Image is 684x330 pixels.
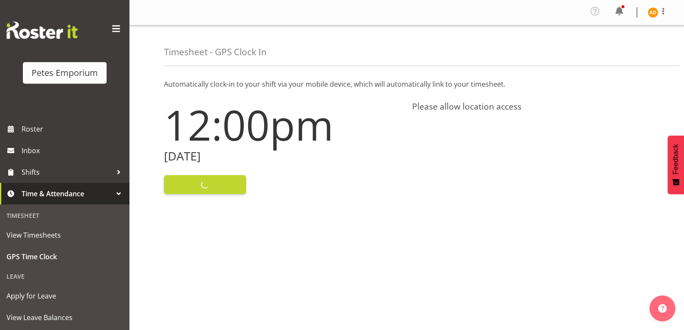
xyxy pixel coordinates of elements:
[2,207,127,224] div: Timesheet
[6,229,123,242] span: View Timesheets
[22,166,112,179] span: Shifts
[2,224,127,246] a: View Timesheets
[2,267,127,285] div: Leave
[672,144,680,174] span: Feedback
[648,7,658,18] img: amelia-denz7002.jpg
[6,250,123,263] span: GPS Time Clock
[6,22,78,39] img: Rosterit website logo
[668,135,684,194] button: Feedback - Show survey
[22,123,125,135] span: Roster
[22,187,112,200] span: Time & Attendance
[164,150,402,163] h2: [DATE]
[658,304,667,313] img: help-xxl-2.png
[6,289,123,302] span: Apply for Leave
[2,285,127,307] a: Apply for Leave
[32,66,98,79] div: Petes Emporium
[164,79,649,89] p: Automatically clock-in to your shift via your mobile device, which will automatically link to you...
[412,101,650,112] h4: Please allow location access
[2,307,127,328] a: View Leave Balances
[22,144,125,157] span: Inbox
[6,311,123,324] span: View Leave Balances
[164,101,402,148] h1: 12:00pm
[164,47,267,57] h4: Timesheet - GPS Clock In
[2,246,127,267] a: GPS Time Clock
